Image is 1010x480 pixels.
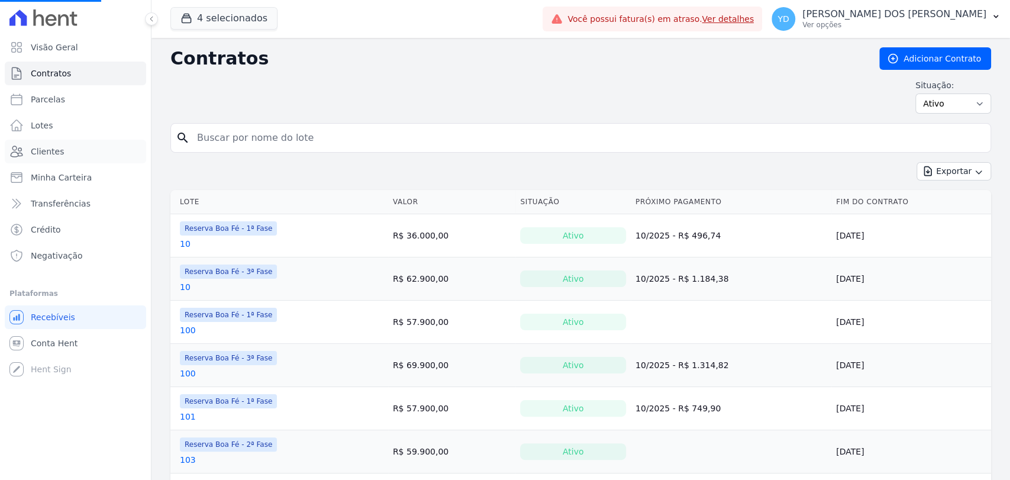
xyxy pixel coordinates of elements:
[831,344,991,387] td: [DATE]
[702,14,754,24] a: Ver detalhes
[831,387,991,430] td: [DATE]
[5,192,146,215] a: Transferências
[5,36,146,59] a: Visão Geral
[5,244,146,268] a: Negativação
[879,47,991,70] a: Adicionar Contrato
[180,351,277,365] span: Reserva Boa Fé - 3ª Fase
[567,13,754,25] span: Você possui fatura(s) em atraso.
[31,172,92,183] span: Minha Carteira
[520,400,626,417] div: Ativo
[388,430,516,473] td: R$ 59.900,00
[520,227,626,244] div: Ativo
[802,20,986,30] p: Ver opções
[388,344,516,387] td: R$ 69.900,00
[180,437,277,452] span: Reserva Boa Fé - 2ª Fase
[31,120,53,131] span: Lotes
[31,146,64,157] span: Clientes
[802,8,986,20] p: [PERSON_NAME] DOS [PERSON_NAME]
[31,198,91,210] span: Transferências
[520,314,626,330] div: Ativo
[180,411,196,423] a: 101
[631,190,831,214] th: Próximo Pagamento
[31,94,65,105] span: Parcelas
[190,126,986,150] input: Buscar por nome do lote
[180,238,191,250] a: 10
[831,257,991,301] td: [DATE]
[5,166,146,189] a: Minha Carteira
[5,88,146,111] a: Parcelas
[915,79,991,91] label: Situação:
[170,7,277,30] button: 4 selecionados
[180,281,191,293] a: 10
[5,114,146,137] a: Lotes
[176,131,190,145] i: search
[388,190,516,214] th: Valor
[5,62,146,85] a: Contratos
[762,2,1010,36] button: YD [PERSON_NAME] DOS [PERSON_NAME] Ver opções
[5,331,146,355] a: Conta Hent
[180,324,196,336] a: 100
[831,430,991,473] td: [DATE]
[520,357,626,373] div: Ativo
[180,454,196,466] a: 103
[180,265,277,279] span: Reserva Boa Fé - 3ª Fase
[180,394,277,408] span: Reserva Boa Fé - 1ª Fase
[170,48,860,69] h2: Contratos
[180,221,277,236] span: Reserva Boa Fé - 1ª Fase
[31,224,61,236] span: Crédito
[5,140,146,163] a: Clientes
[635,231,721,240] a: 10/2025 - R$ 496,74
[31,41,78,53] span: Visão Geral
[388,387,516,430] td: R$ 57.900,00
[635,404,721,413] a: 10/2025 - R$ 749,90
[777,15,789,23] span: YD
[180,308,277,322] span: Reserva Boa Fé - 1ª Fase
[5,218,146,241] a: Crédito
[388,214,516,257] td: R$ 36.000,00
[388,301,516,344] td: R$ 57.900,00
[31,67,71,79] span: Contratos
[5,305,146,329] a: Recebíveis
[31,311,75,323] span: Recebíveis
[917,162,991,181] button: Exportar
[635,360,729,370] a: 10/2025 - R$ 1.314,82
[31,250,83,262] span: Negativação
[31,337,78,349] span: Conta Hent
[515,190,631,214] th: Situação
[520,443,626,460] div: Ativo
[170,190,388,214] th: Lote
[388,257,516,301] td: R$ 62.900,00
[831,214,991,257] td: [DATE]
[635,274,729,284] a: 10/2025 - R$ 1.184,38
[180,368,196,379] a: 100
[831,301,991,344] td: [DATE]
[520,270,626,287] div: Ativo
[831,190,991,214] th: Fim do Contrato
[9,286,141,301] div: Plataformas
